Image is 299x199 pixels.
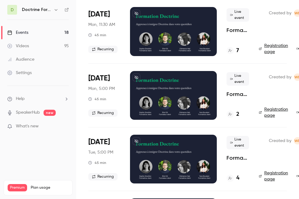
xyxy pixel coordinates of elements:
[16,123,39,130] span: What's new
[227,8,249,22] span: Live event
[227,174,239,182] a: 4
[236,174,239,182] h4: 4
[227,72,249,86] span: Live event
[7,43,29,49] div: Videos
[22,7,51,13] h6: Doctrine Formation Avocats
[269,9,291,17] span: Created by
[88,9,110,19] span: [DATE]
[88,46,118,53] span: Recurring
[88,149,113,155] span: Tue, 5:00 PM
[236,47,239,55] h4: 7
[11,7,14,13] span: D
[269,73,291,81] span: Created by
[236,110,239,119] h4: 2
[88,86,115,92] span: Mon, 5:00 PM
[227,27,249,34] a: Formation Doctrine
[227,154,249,162] a: Formation Doctrine
[8,184,27,191] span: Premium
[7,30,28,36] div: Events
[227,136,249,149] span: Live event
[31,185,69,190] span: Plan usage
[259,43,289,55] a: Registration page
[7,70,32,76] div: Settings
[88,109,118,117] span: Recurring
[88,33,106,37] div: 45 min
[88,71,120,120] div: Sep 15 Mon, 5:00 PM (Europe/Paris)
[44,110,56,116] span: new
[7,56,34,62] div: Audience
[88,135,120,183] div: Sep 16 Tue, 5:00 PM (Europe/Paris)
[269,137,291,144] span: Created by
[227,91,249,98] a: Formation Doctrine
[88,73,110,83] span: [DATE]
[62,124,69,129] iframe: Noticeable Trigger
[88,7,120,56] div: Sep 15 Mon, 11:30 AM (Europe/Paris)
[16,96,25,102] span: Help
[259,106,289,119] a: Registration page
[88,137,110,147] span: [DATE]
[227,110,239,119] a: 2
[88,22,115,28] span: Mon, 11:30 AM
[16,109,40,116] a: SpeakerHub
[259,170,289,182] a: Registration page
[7,96,69,102] li: help-dropdown-opener
[88,160,106,165] div: 45 min
[88,97,106,101] div: 45 min
[88,173,118,180] span: Recurring
[227,47,239,55] a: 7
